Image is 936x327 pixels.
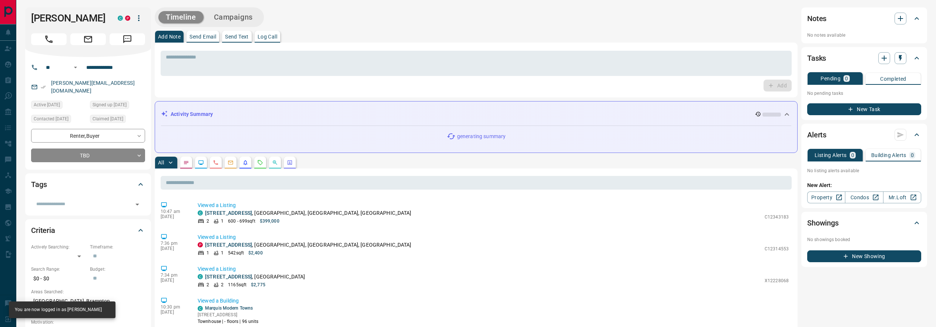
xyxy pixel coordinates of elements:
[31,295,145,315] p: [GEOGRAPHIC_DATA], Brampton, [GEOGRAPHIC_DATA]
[765,246,789,252] p: C12314553
[807,32,921,39] p: No notes available
[845,191,883,203] a: Condos
[161,246,187,251] p: [DATE]
[248,250,263,256] p: $2,400
[31,149,145,162] div: TBD
[257,160,263,166] svg: Requests
[807,250,921,262] button: New Showing
[198,242,203,247] div: property.ca
[31,221,145,239] div: Criteria
[198,160,204,166] svg: Lead Browsing Activity
[807,88,921,99] p: No pending tasks
[171,110,213,118] p: Activity Summary
[871,153,906,158] p: Building Alerts
[31,33,67,45] span: Call
[161,214,187,219] p: [DATE]
[205,273,305,281] p: , [GEOGRAPHIC_DATA]
[228,218,255,224] p: 600 - 699 sqft
[207,218,209,224] p: 2
[90,101,145,111] div: Thu Aug 08 2024
[183,160,189,166] svg: Notes
[883,191,921,203] a: Mr.Loft
[93,115,123,123] span: Claimed [DATE]
[851,153,854,158] p: 0
[158,11,204,23] button: Timeline
[807,10,921,27] div: Notes
[31,224,55,236] h2: Criteria
[287,160,293,166] svg: Agent Actions
[457,133,506,140] p: generating summary
[807,167,921,174] p: No listing alerts available
[845,76,848,81] p: 0
[765,214,789,220] p: C12343183
[34,115,68,123] span: Contacted [DATE]
[158,34,181,39] p: Add Note
[807,217,839,229] h2: Showings
[161,310,187,315] p: [DATE]
[118,16,123,21] div: condos.ca
[161,278,187,283] p: [DATE]
[207,281,209,288] p: 2
[31,115,86,125] div: Wed Nov 06 2024
[189,34,216,39] p: Send Email
[821,76,841,81] p: Pending
[158,160,164,165] p: All
[34,101,60,109] span: Active [DATE]
[41,84,46,90] svg: Email Verified
[198,210,203,216] div: condos.ca
[807,191,845,203] a: Property
[161,304,187,310] p: 10:30 pm
[90,244,145,250] p: Timeframe:
[198,233,789,241] p: Viewed a Listing
[161,241,187,246] p: 7:36 pm
[807,49,921,67] div: Tasks
[207,250,209,256] p: 1
[258,34,277,39] p: Log Call
[31,101,86,111] div: Thu Aug 14 2025
[71,63,80,72] button: Open
[207,11,260,23] button: Campaigns
[807,181,921,189] p: New Alert:
[807,214,921,232] div: Showings
[205,274,252,280] a: [STREET_ADDRESS]
[31,178,47,190] h2: Tags
[93,101,127,109] span: Signed up [DATE]
[221,250,224,256] p: 1
[205,241,412,249] p: , [GEOGRAPHIC_DATA], [GEOGRAPHIC_DATA], [GEOGRAPHIC_DATA]
[198,311,259,318] p: [STREET_ADDRESS]
[15,304,102,316] div: You are now logged in as [PERSON_NAME]
[225,34,249,39] p: Send Text
[70,33,106,45] span: Email
[51,80,135,94] a: [PERSON_NAME][EMAIL_ADDRESS][DOMAIN_NAME]
[765,277,789,284] p: X12228068
[807,236,921,243] p: No showings booked
[911,153,914,158] p: 0
[251,281,265,288] p: $2,775
[807,52,826,64] h2: Tasks
[205,306,253,311] a: Marquis Modern Towns
[880,76,906,81] p: Completed
[198,201,789,209] p: Viewed a Listing
[31,273,86,285] p: $0 - $0
[272,160,278,166] svg: Opportunities
[125,16,130,21] div: property.ca
[198,306,203,311] div: condos.ca
[31,266,86,273] p: Search Range:
[31,244,86,250] p: Actively Searching:
[31,319,145,326] p: Motivation:
[242,160,248,166] svg: Listing Alerts
[228,250,244,256] p: 542 sqft
[260,218,279,224] p: $399,000
[205,242,252,248] a: [STREET_ADDRESS]
[213,160,219,166] svg: Calls
[815,153,847,158] p: Listing Alerts
[205,210,252,216] a: [STREET_ADDRESS]
[198,265,789,273] p: Viewed a Listing
[110,33,145,45] span: Message
[198,297,789,305] p: Viewed a Building
[31,12,107,24] h1: [PERSON_NAME]
[228,281,246,288] p: 1165 sqft
[161,209,187,214] p: 10:47 am
[198,318,259,325] p: Townhouse | - floors | 96 units
[221,218,224,224] p: 1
